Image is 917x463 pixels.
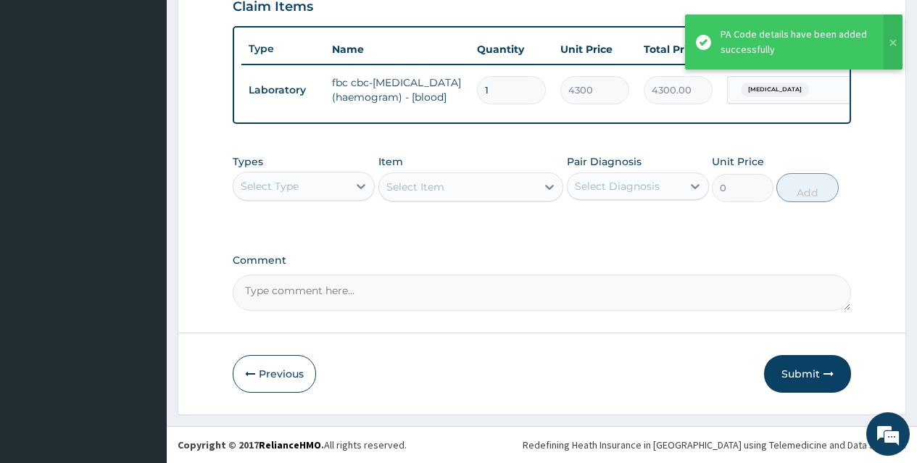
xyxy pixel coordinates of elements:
[325,68,470,112] td: fbc cbc-[MEDICAL_DATA] (haemogram) - [blood]
[233,254,851,267] label: Comment
[741,83,809,97] span: [MEDICAL_DATA]
[470,35,553,64] th: Quantity
[241,77,325,104] td: Laboratory
[378,154,403,169] label: Item
[259,438,321,451] a: RelianceHMO
[27,72,59,109] img: d_794563401_company_1708531726252_794563401
[84,139,200,285] span: We're online!
[712,154,764,169] label: Unit Price
[523,438,906,452] div: Redefining Heath Insurance in [GEOGRAPHIC_DATA] using Telemedicine and Data Science!
[167,426,917,463] footer: All rights reserved.
[233,355,316,393] button: Previous
[764,355,851,393] button: Submit
[636,35,720,64] th: Total Price
[241,36,325,62] th: Type
[575,179,660,193] div: Select Diagnosis
[567,154,642,169] label: Pair Diagnosis
[553,35,636,64] th: Unit Price
[75,81,244,100] div: Chat with us now
[238,7,273,42] div: Minimize live chat window
[233,156,263,168] label: Types
[721,27,870,57] div: PA Code details have been added successfully
[241,179,299,193] div: Select Type
[178,438,324,451] strong: Copyright © 2017 .
[7,309,276,359] textarea: Type your message and hit 'Enter'
[325,35,470,64] th: Name
[776,173,838,202] button: Add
